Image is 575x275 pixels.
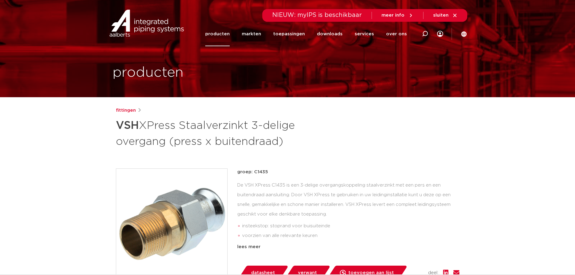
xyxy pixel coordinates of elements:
a: toepassingen [273,22,305,46]
a: meer info [382,13,414,18]
a: producten [205,22,230,46]
a: sluiten [433,13,458,18]
span: sluiten [433,13,449,18]
a: markten [242,22,261,46]
span: NIEUW: myIPS is beschikbaar [272,12,362,18]
a: over ons [386,22,407,46]
div: my IPS [437,22,443,46]
strong: VSH [116,120,139,131]
a: fittingen [116,107,136,114]
h1: XPress Staalverzinkt 3-delige overgang (press x buitendraad) [116,117,343,149]
a: services [355,22,374,46]
p: groep: C1435 [237,168,459,176]
span: meer info [382,13,404,18]
h1: producten [113,63,184,82]
li: insteekstop: stoprand voor buisuiteinde [242,221,459,231]
div: lees meer [237,243,459,251]
a: downloads [317,22,343,46]
nav: Menu [205,22,407,46]
li: voorzien van alle relevante keuren [242,231,459,241]
li: Leak Before Pressed-functie [242,241,459,250]
div: De VSH XPress C1435 is een 3-delige overgangskoppeling staalverzinkt met een pers en een buitendr... [237,181,459,241]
